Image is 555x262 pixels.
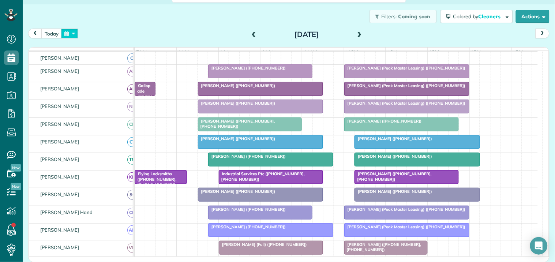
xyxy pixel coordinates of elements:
span: AH [127,67,137,76]
span: Industrial Services Ptc ([PHONE_NUMBER], [PHONE_NUMBER]) [218,171,305,181]
span: New [11,183,21,190]
span: [PERSON_NAME] ([PHONE_NUMBER]) [198,101,276,106]
span: [PERSON_NAME] [39,121,81,127]
span: CH [127,208,137,218]
span: [PERSON_NAME] (Peak Master Leasing) ([PHONE_NUMBER]) [344,207,466,212]
span: [PERSON_NAME] ([PHONE_NUMBER], [PHONE_NUMBER]) [198,119,275,129]
span: [PERSON_NAME] (Full) ([PHONE_NUMBER]) [218,242,307,247]
span: KD [127,172,137,182]
span: SC [127,190,137,200]
span: [PERSON_NAME] ([PHONE_NUMBER]) [354,189,432,194]
span: [PERSON_NAME] [39,156,81,162]
span: [PERSON_NAME] Hand [39,209,94,215]
span: CM [127,120,137,130]
span: [PERSON_NAME] ([PHONE_NUMBER]) [208,207,286,212]
span: [PERSON_NAME] ([PHONE_NUMBER]) [208,65,286,71]
span: Cleaners [479,13,502,20]
span: 2pm [428,49,441,55]
div: Open Intercom Messenger [530,237,548,255]
span: Filters: [382,13,397,20]
span: 11am [302,49,319,55]
span: [PERSON_NAME] [39,103,81,109]
span: 10am [260,49,277,55]
span: 8am [177,49,190,55]
span: [PERSON_NAME] (Peak Master Leasing) ([PHONE_NUMBER]) [344,101,466,106]
span: ND [127,102,137,112]
span: 12pm [344,49,360,55]
button: Actions [516,10,550,23]
span: [PERSON_NAME] (Peak Master Leasing) ([PHONE_NUMBER]) [344,224,466,229]
span: 4pm [512,49,525,55]
span: AR [127,84,137,94]
span: 1pm [386,49,399,55]
span: New [11,164,21,172]
span: Gallopade ([PHONE_NUMBER], [PHONE_NUMBER]) [134,83,152,125]
button: next [536,29,550,38]
span: [PERSON_NAME] [39,174,81,180]
span: [PERSON_NAME] (Peak Master Leasing) ([PHONE_NUMBER]) [344,83,466,88]
h2: [DATE] [261,30,352,38]
span: [PERSON_NAME] [39,86,81,91]
span: [PERSON_NAME] (Peak Master Leasing) ([PHONE_NUMBER]) [344,65,466,71]
span: 7am [135,49,148,55]
span: [PERSON_NAME] ([PHONE_NUMBER]) [354,154,432,159]
span: VM [127,243,137,253]
button: Colored byCleaners [440,10,513,23]
span: [PERSON_NAME] [39,68,81,74]
span: [PERSON_NAME] ([PHONE_NUMBER]) [198,83,276,88]
span: 3pm [470,49,483,55]
span: [PERSON_NAME] ([PHONE_NUMBER]) [198,189,276,194]
span: Flying Locksmiths ([PHONE_NUMBER], [PHONE_NUMBER]) [134,171,176,187]
button: prev [28,29,42,38]
span: [PERSON_NAME] ([PHONE_NUMBER]) [354,136,432,141]
span: 9am [219,49,232,55]
span: [PERSON_NAME] [39,191,81,197]
span: [PERSON_NAME] ([PHONE_NUMBER]) [344,119,422,124]
span: TM [127,155,137,165]
span: [PERSON_NAME] ([PHONE_NUMBER], [PHONE_NUMBER]) [344,242,421,252]
span: [PERSON_NAME] ([PHONE_NUMBER]) [198,136,276,141]
button: today [41,29,62,38]
span: CT [127,137,137,147]
span: CJ [127,53,137,63]
span: [PERSON_NAME] ([PHONE_NUMBER]) [208,224,286,229]
span: [PERSON_NAME] ([PHONE_NUMBER]) [208,154,286,159]
span: [PERSON_NAME] ([PHONE_NUMBER], [PHONE_NUMBER]) [354,171,432,181]
span: AM [127,225,137,235]
span: [PERSON_NAME] [39,55,81,61]
span: Colored by [453,13,503,20]
span: [PERSON_NAME] [39,227,81,233]
span: Coming soon [398,13,431,20]
span: [PERSON_NAME] [39,139,81,145]
span: [PERSON_NAME] [39,244,81,250]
